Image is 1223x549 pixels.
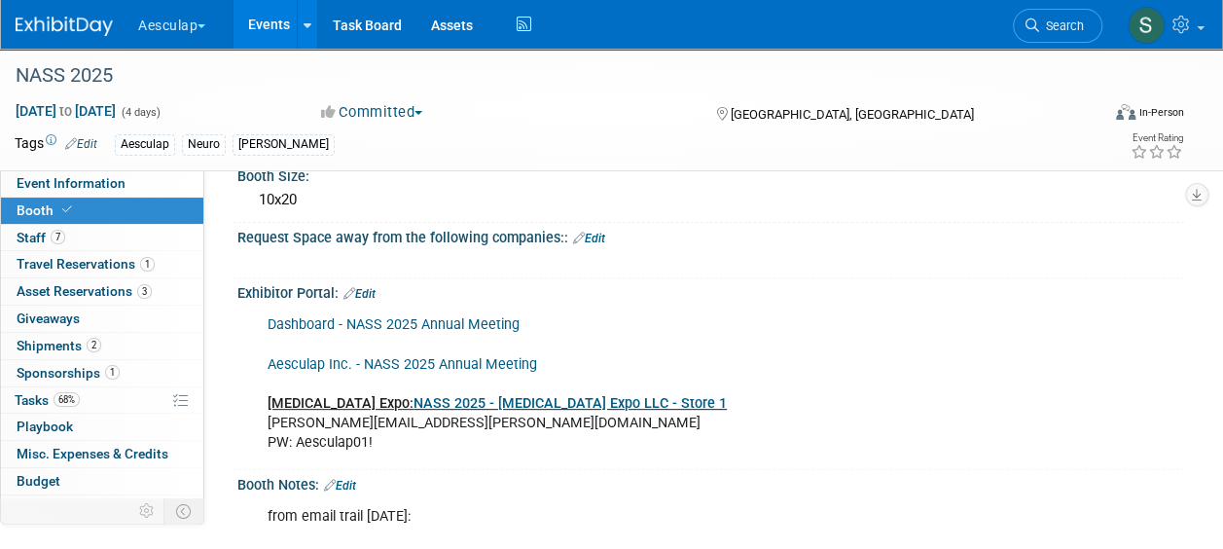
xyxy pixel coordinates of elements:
i: Booth reservation complete [62,204,72,215]
span: 3 [137,284,152,299]
span: (4 days) [120,106,161,119]
a: Asset Reservations3 [1,278,203,305]
a: Edit [573,232,605,245]
div: Aesculap [115,134,175,155]
span: Tasks [15,392,80,408]
span: Event Information [17,175,126,191]
span: [GEOGRAPHIC_DATA], [GEOGRAPHIC_DATA] [731,107,974,122]
img: Format-Inperson.png [1116,104,1135,120]
a: Event Information [1,170,203,197]
div: Booth Size: [237,162,1184,186]
span: Search [1039,18,1084,33]
b: [MEDICAL_DATA] Expo: [268,395,727,412]
div: Booth Notes: [237,470,1184,495]
div: Request Space away from the following companies:: [237,223,1184,248]
div: Exhibitor Portal: [237,278,1184,304]
span: Budget [17,473,60,489]
a: Sponsorships1 [1,360,203,386]
a: Search [1013,9,1102,43]
span: [DATE] [DATE] [15,102,117,120]
td: Tags [15,133,97,156]
a: Travel Reservations1 [1,251,203,277]
a: Shipments2 [1,333,203,359]
span: 2 [87,338,101,352]
a: NASS 2025 - [MEDICAL_DATA] Expo LLC - Store 1 [414,395,727,412]
a: Booth [1,198,203,224]
span: 1 [105,365,120,380]
img: ExhibitDay [16,17,113,36]
div: [PERSON_NAME] [233,134,335,155]
a: Tasks68% [1,387,203,414]
a: Aesculap Inc. - NASS 2025 Annual Meeting [268,356,537,373]
span: Shipments [17,338,101,353]
div: In-Person [1138,105,1184,120]
a: Budget [1,468,203,494]
span: 7 [51,230,65,244]
a: Staff7 [1,225,203,251]
div: 10x20 [252,185,1169,215]
div: Neuro [182,134,226,155]
a: Playbook [1,414,203,440]
a: Edit [65,137,97,151]
span: Sponsorships [17,365,120,381]
span: 1 [140,257,155,272]
span: Asset Reservations [17,283,152,299]
span: to [56,103,75,119]
span: Misc. Expenses & Credits [17,446,168,461]
span: Giveaways [17,311,80,326]
span: Staff [17,230,65,245]
a: Edit [324,479,356,493]
span: Playbook [17,419,73,434]
span: 68% [54,392,80,407]
div: Event Format [1014,101,1184,130]
td: Toggle Event Tabs [164,498,204,524]
span: Booth [17,202,76,218]
a: Edit [343,287,376,301]
div: [PERSON_NAME][EMAIL_ADDRESS][PERSON_NAME][DOMAIN_NAME] PW: Aesculap01! [254,306,996,462]
div: NASS 2025 [9,58,1084,93]
span: Travel Reservations [17,256,155,272]
td: Personalize Event Tab Strip [130,498,164,524]
a: Giveaways [1,306,203,332]
a: Dashboard - NASS 2025 Annual Meeting [268,316,520,333]
a: Misc. Expenses & Credits [1,441,203,467]
img: Sara Hurson [1128,7,1165,44]
button: Committed [314,102,430,123]
div: Event Rating [1131,133,1183,143]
